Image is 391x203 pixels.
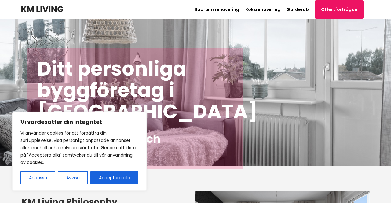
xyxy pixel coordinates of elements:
[37,58,233,122] h1: Ditt personliga byggföretag i [GEOGRAPHIC_DATA]
[315,0,364,19] a: Offertförfrågan
[245,6,280,13] a: Köksrenovering
[20,129,138,166] p: Vi använder cookies för att förbättra din surfupplevelse, visa personligt anpassade annonser elle...
[21,6,63,12] img: KM Living
[287,6,309,13] a: Garderob
[20,118,138,126] p: Vi värdesätter din integritet
[20,171,55,184] button: Anpassa
[195,6,239,13] a: Badrumsrenovering
[90,171,138,184] button: Acceptera alla
[58,171,88,184] button: Avvisa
